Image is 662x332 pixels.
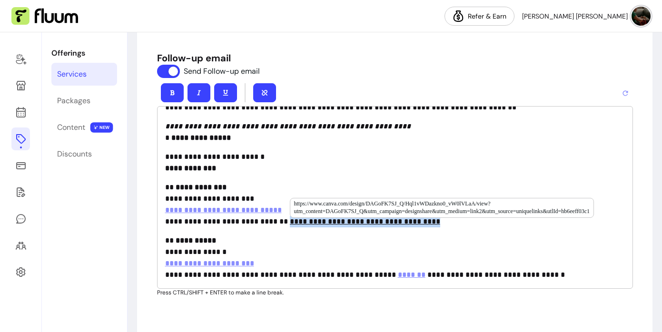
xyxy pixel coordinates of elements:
div: Content [57,122,85,133]
a: Refer & Earn [445,7,514,26]
a: Settings [11,261,30,283]
a: Content NEW [51,116,117,139]
a: Offerings [11,127,30,150]
div: Services [57,68,87,80]
a: Packages [51,89,117,112]
span: NEW [90,122,113,133]
a: Storefront [11,74,30,97]
a: Home [11,48,30,70]
a: Calendar [11,101,30,124]
button: avatar[PERSON_NAME] [PERSON_NAME] [522,7,651,26]
a: Forms [11,181,30,204]
p: Offerings [51,48,117,59]
p: Press CTRL/SHIFT + ENTER to make a line break. [157,289,633,296]
input: Send Follow-up email [157,65,260,78]
h5: Follow-up email [157,51,633,65]
img: avatar [632,7,651,26]
a: Clients [11,234,30,257]
a: Sales [11,154,30,177]
a: Discounts [51,143,117,166]
a: My Messages [11,207,30,230]
img: Fluum Logo [11,7,78,25]
a: Services [51,63,117,86]
span: [PERSON_NAME] [PERSON_NAME] [522,11,628,21]
div: Packages [57,95,90,107]
div: Discounts [57,148,92,160]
